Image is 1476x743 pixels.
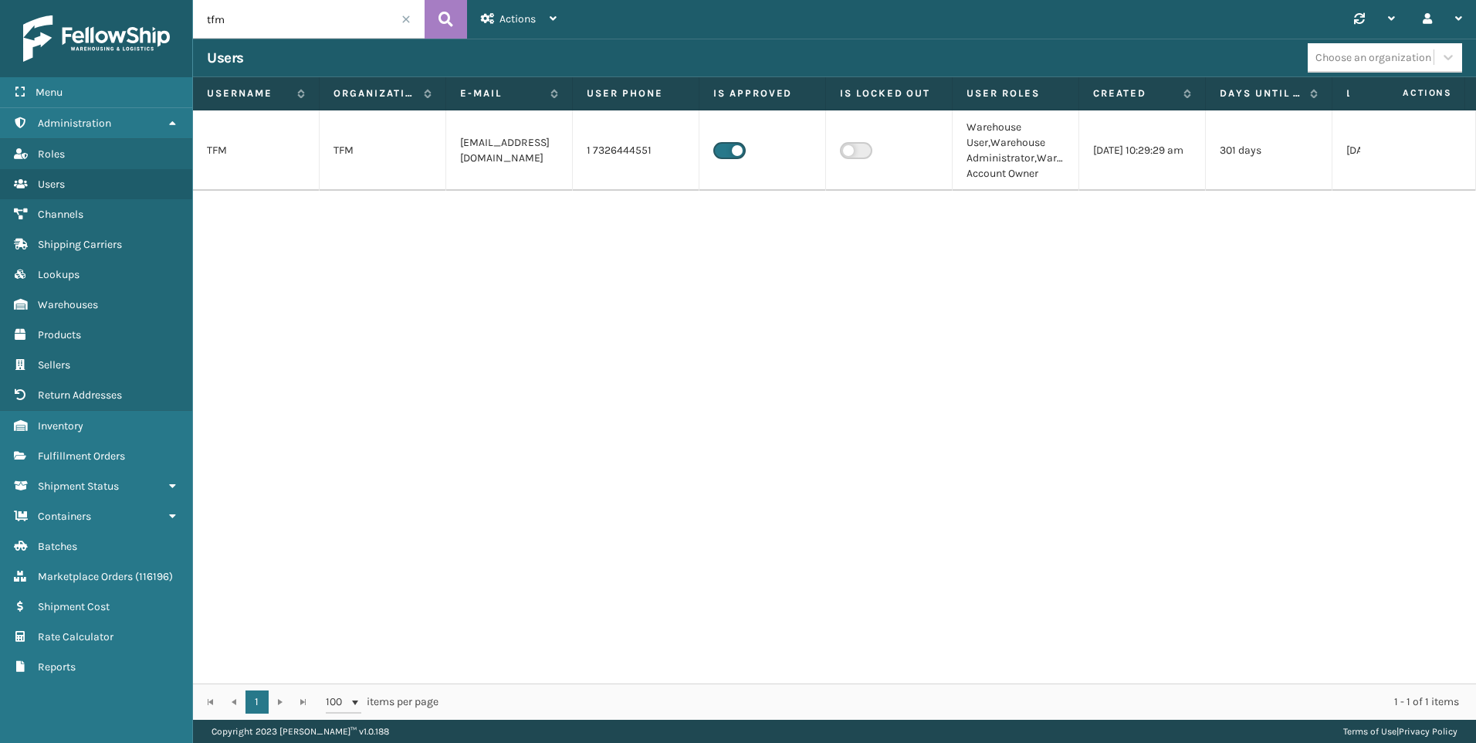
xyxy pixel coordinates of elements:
label: Is Approved [713,87,811,100]
label: Username [207,87,289,100]
span: Users [38,178,65,191]
a: Privacy Policy [1399,726,1457,737]
td: TFM [320,110,446,191]
p: Copyright 2023 [PERSON_NAME]™ v 1.0.188 [212,720,389,743]
a: Terms of Use [1343,726,1396,737]
div: Choose an organization [1315,49,1431,66]
span: Lookups [38,268,80,281]
span: Administration [38,117,111,130]
label: Created [1093,87,1176,100]
span: Roles [38,148,65,161]
span: Actions [1354,80,1461,106]
td: [DATE] 12:51:30 pm [1332,110,1459,191]
span: Channels [38,208,83,221]
label: E-mail [460,87,543,100]
span: Fulfillment Orders [38,450,125,463]
label: Organization [333,87,416,100]
span: Reports [38,660,76,673]
span: items per page [326,690,438,714]
span: Batches [38,540,77,553]
h3: Users [207,49,244,67]
span: Warehouses [38,298,98,311]
div: | [1343,720,1457,743]
a: 1 [245,690,269,714]
span: ( 116196 ) [135,570,173,583]
span: Sellers [38,358,70,371]
span: Marketplace Orders [38,570,133,583]
span: Containers [38,510,91,523]
label: User Roles [967,87,1065,100]
span: 100 [326,694,349,710]
label: Is Locked Out [840,87,938,100]
span: Shipment Status [38,480,119,493]
label: Last Seen [1346,87,1429,100]
span: Actions [499,12,536,25]
span: Products [38,328,81,341]
td: 1 7326444551 [573,110,699,191]
img: logo [23,15,170,62]
td: 301 days [1206,110,1332,191]
span: Return Addresses [38,388,122,402]
span: Rate Calculator [38,630,113,643]
td: Warehouse User,Warehouse Administrator,Warehouse Account Owner [953,110,1079,191]
span: Menu [36,86,63,99]
div: 1 - 1 of 1 items [460,694,1459,710]
td: TFM [193,110,320,191]
label: User phone [587,87,685,100]
label: Days until password expires [1220,87,1302,100]
span: Shipping Carriers [38,238,122,251]
span: Shipment Cost [38,600,110,613]
td: [DATE] 10:29:29 am [1079,110,1206,191]
span: Inventory [38,419,83,433]
td: [EMAIL_ADDRESS][DOMAIN_NAME] [446,110,573,191]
